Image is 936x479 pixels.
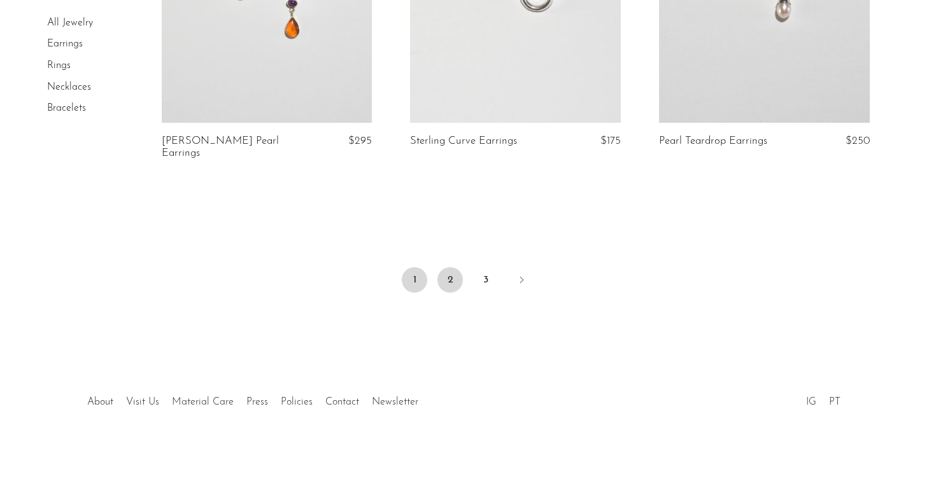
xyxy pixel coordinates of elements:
a: IG [806,397,816,407]
a: Contact [325,397,359,407]
ul: Quick links [81,387,425,411]
a: PT [829,397,840,407]
a: Policies [281,397,313,407]
span: $250 [846,135,870,146]
a: 3 [473,267,499,293]
a: Sterling Curve Earrings [410,135,517,147]
a: 2 [437,267,463,293]
a: Next [509,267,534,295]
a: Earrings [47,39,83,50]
a: Pearl Teardrop Earrings [659,135,767,147]
a: Bracelets [47,103,86,113]
a: About [87,397,113,407]
ul: Social Medias [800,387,847,411]
a: Press [246,397,268,407]
a: [PERSON_NAME] Pearl Earrings [162,135,302,159]
span: 1 [402,267,427,293]
a: Rings [47,60,71,71]
a: All Jewelry [47,18,93,28]
span: $175 [600,135,621,146]
span: $295 [348,135,372,146]
a: Material Care [172,397,234,407]
a: Necklaces [47,82,91,92]
a: Visit Us [126,397,159,407]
